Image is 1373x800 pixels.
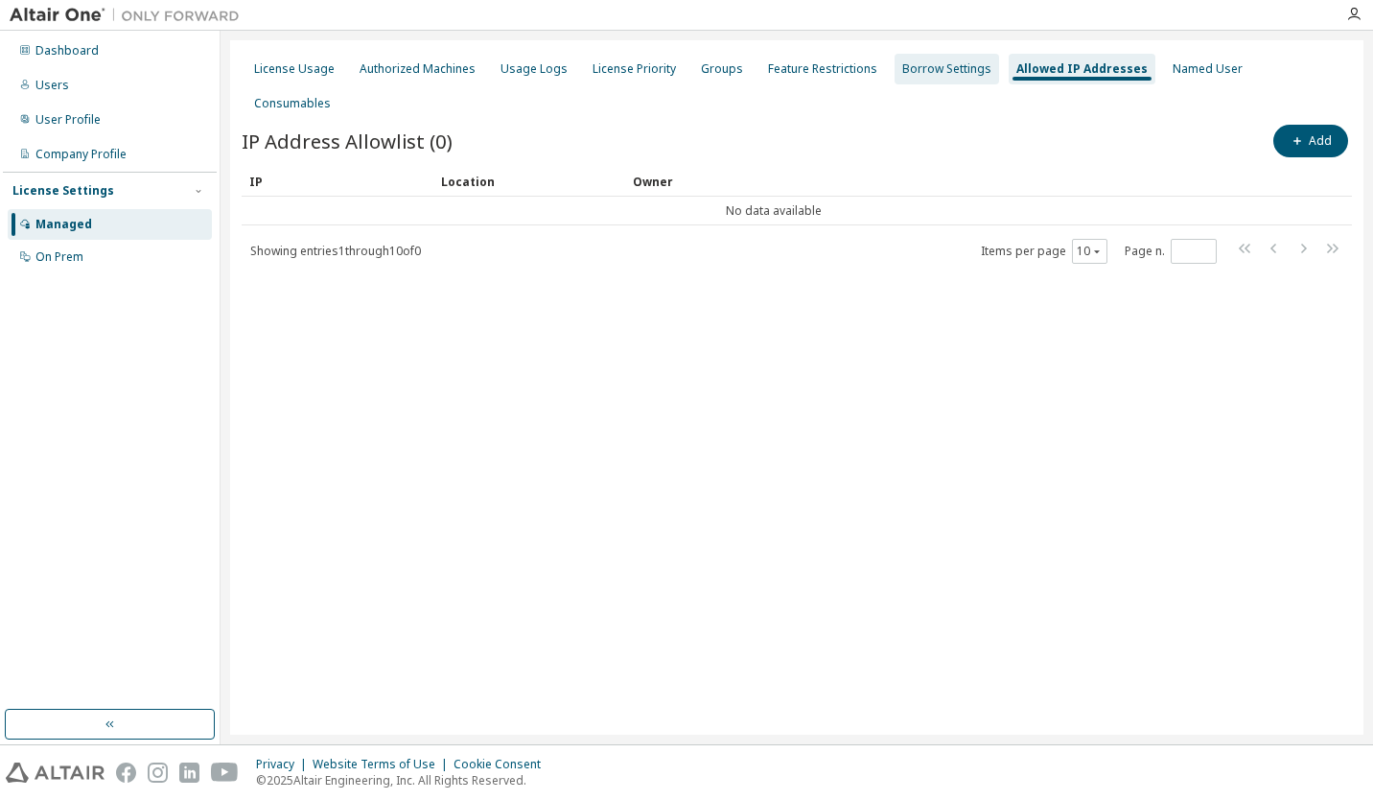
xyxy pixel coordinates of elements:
[313,757,454,772] div: Website Terms of Use
[35,249,83,265] div: On Prem
[242,128,453,154] span: IP Address Allowlist (0)
[256,772,552,788] p: © 2025 Altair Engineering, Inc. All Rights Reserved.
[981,239,1107,264] span: Items per page
[35,217,92,232] div: Managed
[35,43,99,59] div: Dashboard
[902,61,991,77] div: Borrow Settings
[441,166,617,197] div: Location
[254,96,331,111] div: Consumables
[360,61,476,77] div: Authorized Machines
[1173,61,1243,77] div: Named User
[148,763,168,783] img: instagram.svg
[1016,61,1148,77] div: Allowed IP Addresses
[701,61,743,77] div: Groups
[116,763,136,783] img: facebook.svg
[768,61,877,77] div: Feature Restrictions
[454,757,552,772] div: Cookie Consent
[633,166,1298,197] div: Owner
[179,763,199,783] img: linkedin.svg
[1125,239,1217,264] span: Page n.
[593,61,676,77] div: License Priority
[35,78,69,93] div: Users
[1273,125,1348,157] button: Add
[12,183,114,199] div: License Settings
[254,61,335,77] div: License Usage
[10,6,249,25] img: Altair One
[1077,244,1103,259] button: 10
[249,166,426,197] div: IP
[256,757,313,772] div: Privacy
[250,243,421,259] span: Showing entries 1 through 10 of 0
[242,197,1306,225] td: No data available
[211,763,239,783] img: youtube.svg
[35,112,101,128] div: User Profile
[6,763,105,783] img: altair_logo.svg
[500,61,568,77] div: Usage Logs
[35,147,127,162] div: Company Profile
